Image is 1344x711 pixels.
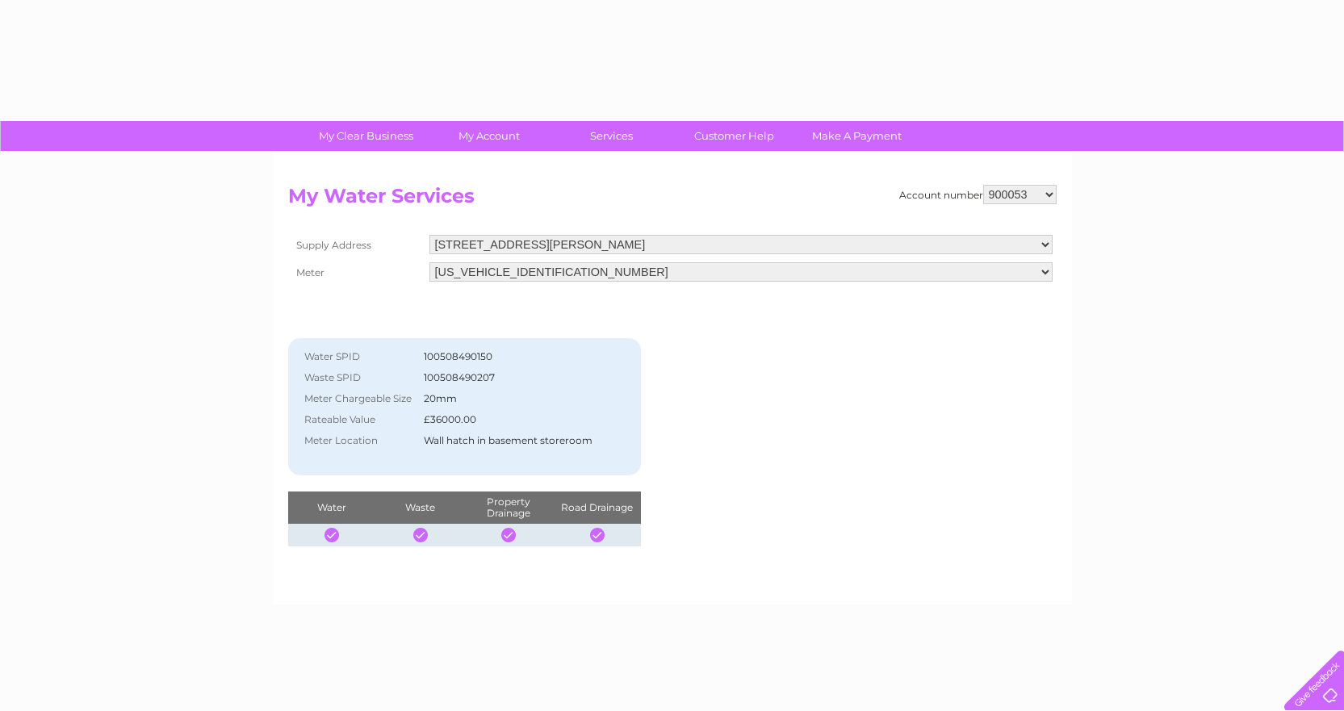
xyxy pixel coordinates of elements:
a: Services [545,121,678,151]
a: Customer Help [668,121,801,151]
th: Meter Chargeable Size [296,388,420,409]
td: 100508490150 [420,346,605,367]
td: £36000.00 [420,409,605,430]
h2: My Water Services [288,185,1057,215]
th: Meter [288,258,425,286]
th: Meter Location [296,430,420,451]
td: Wall hatch in basement storeroom [420,430,605,451]
td: 20mm [420,388,605,409]
th: Property Drainage [464,491,552,524]
th: Water SPID [296,346,420,367]
th: Road Drainage [553,491,642,524]
a: My Account [422,121,555,151]
div: Account number [899,185,1057,204]
a: My Clear Business [299,121,433,151]
td: 100508490207 [420,367,605,388]
th: Rateable Value [296,409,420,430]
th: Waste [376,491,464,524]
a: Make A Payment [790,121,923,151]
th: Waste SPID [296,367,420,388]
th: Water [288,491,376,524]
th: Supply Address [288,231,425,258]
